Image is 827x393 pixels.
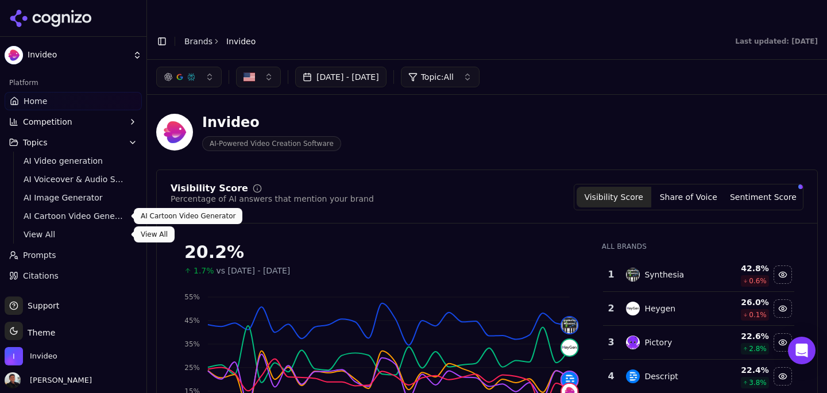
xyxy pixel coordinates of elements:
img: heygen [562,340,578,356]
span: [PERSON_NAME] [25,375,92,386]
div: Open Intercom Messenger [788,337,816,364]
button: Open user button [5,372,92,388]
button: Topics [5,133,142,152]
span: Theme [23,328,55,337]
span: Topic: All [421,71,454,83]
div: All Brands [602,242,794,251]
button: Sentiment Score [726,187,801,207]
a: Prompts [5,246,142,264]
img: synthesia [562,317,578,333]
div: 26.0 % [721,296,769,308]
span: 3.8 % [749,378,767,387]
p: AI Cartoon Video Generator [141,211,235,221]
div: Percentage of AI answers that mention your brand [171,193,374,205]
div: 1 [608,268,615,282]
img: synthesia [626,268,640,282]
span: Prompts [23,249,56,261]
span: AI-Powered Video Creation Software [202,136,341,151]
div: 3 [608,336,615,349]
span: 0.1 % [749,310,767,319]
div: Platform [5,74,142,92]
span: Competition [23,116,72,128]
div: Last updated: [DATE] [735,37,818,46]
span: vs [DATE] - [DATE] [217,265,291,276]
a: Home [5,92,142,110]
span: Invideo [226,36,256,47]
tspan: 45% [184,317,200,325]
a: AI Image Generator [19,190,128,206]
button: Share of Voice [651,187,726,207]
tr: 3pictoryPictory22.6%2.8%Hide pictory data [603,326,794,360]
div: 22.4 % [721,364,769,376]
img: US [244,71,255,83]
span: Support [23,300,59,311]
img: pictory [626,336,640,349]
button: [DATE] - [DATE] [295,67,387,87]
span: Topics [23,137,48,148]
span: 1.7% [194,265,214,276]
span: AI Cartoon Video Generator [24,210,123,222]
tspan: 35% [184,340,200,348]
img: Ankit Solanki [5,372,21,388]
img: Invideo [156,114,193,151]
span: 0.6 % [749,276,767,286]
tr: 2heygenHeygen26.0%0.1%Hide heygen data [603,292,794,326]
span: Invideo [28,50,128,60]
div: 20.2% [184,242,579,263]
div: Invideo [202,113,341,132]
span: AI Voiceover & Audio Synthesis Software [24,174,123,185]
div: 4 [608,369,615,383]
div: Visibility Score [171,184,248,193]
img: descript [626,369,640,383]
img: Invideo [5,46,23,64]
button: Hide synthesia data [774,265,792,284]
span: Citations [23,270,59,282]
img: descript [562,372,578,388]
button: Visibility Score [577,187,651,207]
div: Heygen [644,303,675,314]
a: Brands [184,37,212,46]
span: 2.8 % [749,344,767,353]
span: Home [24,95,47,107]
a: AI Video generation [19,153,128,169]
button: Hide descript data [774,367,792,386]
button: Competition [5,113,142,131]
div: Synthesia [644,269,684,280]
div: Descript [644,371,678,382]
div: 22.6 % [721,330,769,342]
button: Hide pictory data [774,333,792,352]
tr: 1synthesiaSynthesia42.8%0.6%Hide synthesia data [603,258,794,292]
div: 42.8 % [721,263,769,274]
span: View All [24,229,123,240]
div: 2 [608,302,615,315]
span: AI Video generation [24,155,123,167]
img: heygen [626,302,640,315]
nav: breadcrumb [184,36,256,47]
a: Citations [5,267,142,285]
a: AI Cartoon Video Generator [19,208,128,224]
p: View All [141,230,168,239]
button: Hide heygen data [774,299,792,318]
span: Invideo [30,351,57,361]
img: Invideo [5,347,23,365]
button: Open organization switcher [5,347,57,365]
a: View All [19,226,128,242]
span: Optimize [23,291,59,302]
a: AI Voiceover & Audio Synthesis Software [19,171,128,187]
tspan: 25% [184,364,200,372]
tspan: 55% [184,293,200,301]
span: AI Image Generator [24,192,123,203]
a: Optimize [5,287,142,306]
div: Pictory [644,337,672,348]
